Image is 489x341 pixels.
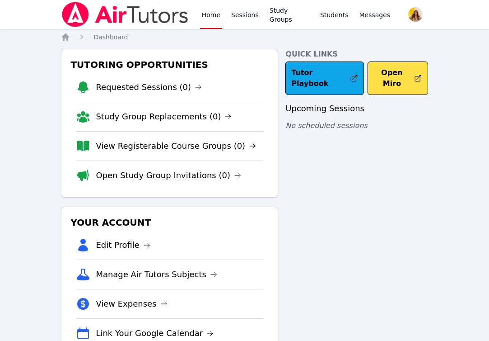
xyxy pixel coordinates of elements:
[96,81,202,94] a: Requested Sessions (0)
[61,2,189,27] img: Air Tutors
[96,239,150,251] a: Edit Profile
[61,33,428,42] nav: Breadcrumb
[368,62,428,95] button: Open Miro
[285,121,367,130] span: No scheduled sessions
[285,49,428,60] h4: Quick Links
[96,140,256,152] a: View Registerable Course Groups (0)
[96,298,167,310] a: View Expenses
[69,214,270,231] h3: Your Account
[93,33,128,41] span: Dashboard
[96,169,241,182] a: Open Study Group Invitations (0)
[96,268,217,281] a: Manage Air Tutors Subjects
[93,33,128,42] a: Dashboard
[96,327,214,340] a: Link Your Google Calendar
[96,110,232,123] a: Study Group Replacements (0)
[285,62,364,95] a: Tutor Playbook
[359,10,390,19] span: Messages
[69,57,270,73] h3: Tutoring Opportunities
[285,102,428,115] h3: Upcoming Sessions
